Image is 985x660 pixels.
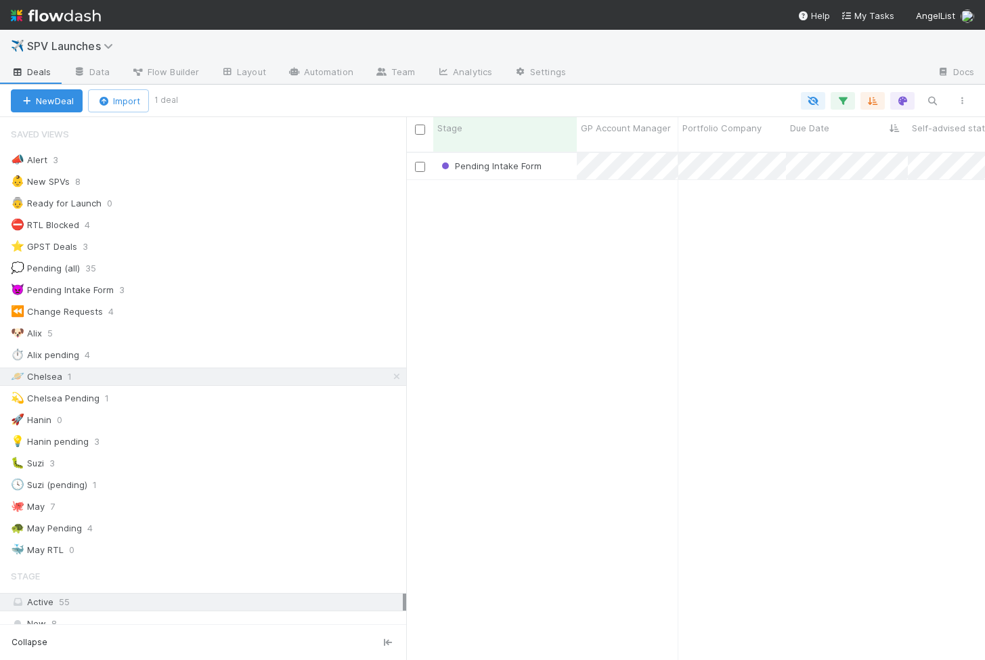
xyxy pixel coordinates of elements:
[105,390,123,407] span: 1
[11,89,83,112] button: NewDeal
[59,596,70,607] span: 55
[439,159,542,173] div: Pending Intake Form
[926,62,985,84] a: Docs
[797,9,830,22] div: Help
[11,433,89,450] div: Hanin pending
[841,9,894,22] a: My Tasks
[961,9,974,23] img: avatar_aa70801e-8de5-4477-ab9d-eb7c67de69c1.png
[11,154,24,165] span: 📣
[107,195,126,212] span: 0
[11,520,82,537] div: May Pending
[11,217,79,234] div: RTL Blocked
[841,10,894,21] span: My Tasks
[69,542,88,558] span: 0
[108,303,127,320] span: 4
[11,65,51,79] span: Deals
[11,392,24,403] span: 💫
[27,39,120,53] span: SPV Launches
[11,594,403,611] div: Active
[11,479,24,490] span: 🕓
[437,121,462,135] span: Stage
[11,303,103,320] div: Change Requests
[790,121,829,135] span: Due Date
[11,4,101,27] img: logo-inverted-e16ddd16eac7371096b0.svg
[11,347,79,364] div: Alix pending
[131,65,199,79] span: Flow Builder
[47,325,66,342] span: 5
[415,125,425,135] input: Toggle All Rows Selected
[11,325,42,342] div: Alix
[364,62,426,84] a: Team
[11,327,24,338] span: 🐶
[57,412,76,428] span: 0
[11,563,40,590] span: Stage
[426,62,503,84] a: Analytics
[210,62,277,84] a: Layout
[11,390,100,407] div: Chelsea Pending
[11,240,24,252] span: ⭐
[12,636,47,648] span: Collapse
[93,477,110,493] span: 1
[11,542,64,558] div: May RTL
[85,260,110,277] span: 35
[503,62,577,84] a: Settings
[50,498,68,515] span: 7
[11,544,24,555] span: 🐳
[88,89,149,112] button: Import
[11,282,114,299] div: Pending Intake Form
[11,173,70,190] div: New SPVs
[11,195,102,212] div: Ready for Launch
[11,238,77,255] div: GPST Deals
[11,455,44,472] div: Suzi
[682,121,762,135] span: Portfolio Company
[121,62,210,84] a: Flow Builder
[11,305,24,317] span: ⏪
[277,62,364,84] a: Automation
[11,152,47,169] div: Alert
[85,217,104,234] span: 4
[83,238,102,255] span: 3
[154,94,178,106] small: 1 deal
[415,162,425,172] input: Toggle Row Selected
[119,282,138,299] span: 3
[94,433,113,450] span: 3
[11,120,69,148] span: Saved Views
[916,10,955,21] span: AngelList
[11,500,24,512] span: 🐙
[85,347,104,364] span: 4
[62,62,121,84] a: Data
[11,262,24,273] span: 💭
[11,522,24,533] span: 🐢
[11,40,24,51] span: ✈️
[11,498,45,515] div: May
[11,219,24,230] span: ⛔
[75,173,94,190] span: 8
[11,260,80,277] div: Pending (all)
[11,615,46,632] span: New
[11,284,24,295] span: 👿
[11,414,24,425] span: 🚀
[11,457,24,468] span: 🐛
[53,152,72,169] span: 3
[11,197,24,208] span: 👵
[51,615,57,632] span: 8
[49,455,68,472] span: 3
[68,368,85,385] span: 1
[11,370,24,382] span: 🪐
[87,520,106,537] span: 4
[581,121,671,135] span: GP Account Manager
[11,412,51,428] div: Hanin
[11,349,24,360] span: ⏱️
[11,477,87,493] div: Suzi (pending)
[11,435,24,447] span: 💡
[11,175,24,187] span: 👶
[11,368,62,385] div: Chelsea
[439,160,542,171] span: Pending Intake Form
